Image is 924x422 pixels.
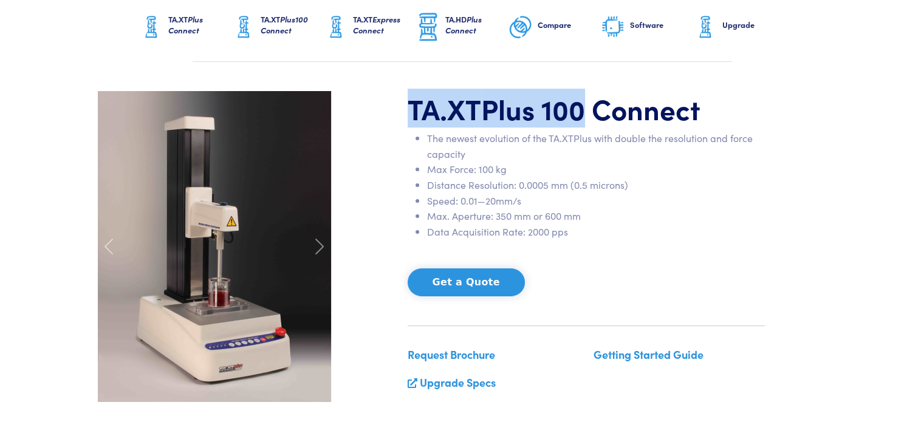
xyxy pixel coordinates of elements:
img: ta-hd-graphic.png [416,12,440,43]
h6: TA.XT [261,14,324,36]
span: Express Connect [353,13,400,36]
button: Get a Quote [408,268,525,296]
h6: TA.XT [353,14,416,36]
h6: Compare [538,19,601,30]
h6: Software [630,19,693,30]
img: ta-xt-plus-100-gel-red.jpg [98,91,331,402]
img: ta-xt-graphic.png [231,12,256,43]
li: Distance Resolution: 0.0005 mm (0.5 microns) [427,177,765,193]
li: Max Force: 100 kg [427,162,765,177]
li: Data Acquisition Rate: 2000 pps [427,224,765,240]
img: software-graphic.png [601,15,625,40]
a: Request Brochure [408,347,495,362]
h6: TA.HD [445,14,508,36]
span: Plus Connect [168,13,203,36]
img: ta-xt-graphic.png [139,12,163,43]
img: ta-xt-graphic.png [324,12,348,43]
img: ta-xt-graphic.png [693,12,717,43]
li: Speed: 0.01—20mm/s [427,193,765,209]
li: Max. Aperture: 350 mm or 600 mm [427,208,765,224]
h6: Upgrade [722,19,785,30]
span: Plus100 Connect [261,13,308,36]
h1: TA.XT [408,91,765,126]
li: The newest evolution of the TA.XTPlus with double the resolution and force capacity [427,131,765,162]
span: Plus 100 Connect [481,89,700,128]
img: compare-graphic.png [508,12,533,43]
a: Getting Started Guide [594,347,703,362]
span: Plus Connect [445,13,482,36]
h6: TA.XT [168,14,231,36]
a: Upgrade Specs [420,375,496,390]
